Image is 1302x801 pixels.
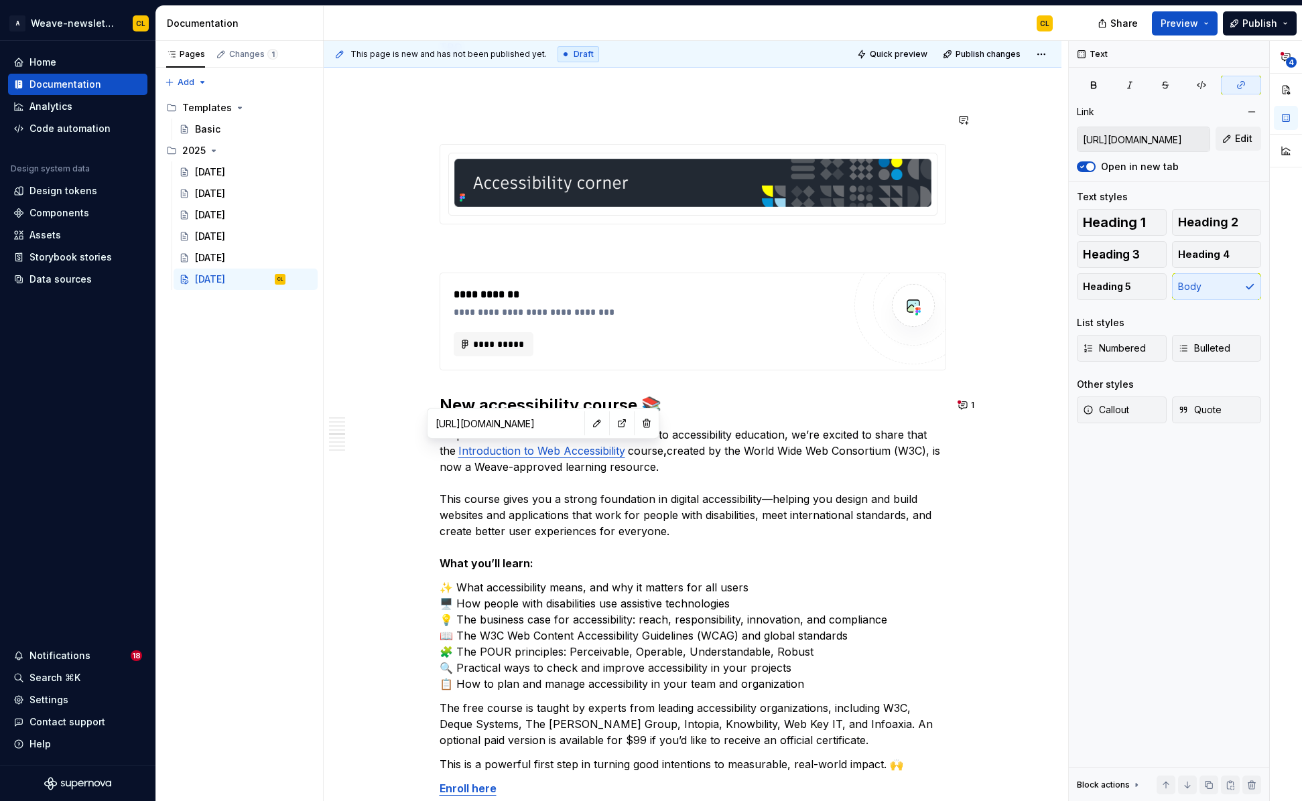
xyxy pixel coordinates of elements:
h2: New accessibility course 📚 [440,394,946,416]
span: Quote [1178,403,1222,417]
div: [DATE] [195,251,225,265]
div: [DATE] [195,273,225,286]
div: [DATE] [195,230,225,243]
a: Settings [8,689,147,711]
a: Introduction to Web Accessibility [458,444,625,457]
div: Block actions [1077,780,1130,790]
div: Components [29,206,89,220]
span: Quick preview [870,49,927,60]
a: Design tokens [8,180,147,202]
a: Components [8,202,147,224]
span: Draft [574,49,594,60]
a: Documentation [8,74,147,95]
label: Open in new tab [1101,160,1179,173]
button: 1 [954,396,980,415]
span: 1 [971,400,974,411]
button: Share [1091,11,1147,35]
div: CL [1040,18,1049,29]
button: Contact support [8,711,147,733]
div: Documentation [167,17,318,30]
button: Help [8,733,147,755]
span: Numbered [1083,342,1146,355]
div: 2025 [182,144,206,157]
a: [DATE] [174,226,318,247]
div: Pages [166,49,205,60]
a: Supernova Logo [44,777,111,790]
div: Code automation [29,122,111,135]
div: Storybook stories [29,250,112,264]
div: [DATE] [195,165,225,179]
div: Settings [29,693,68,707]
p: This is a powerful first step in turning good intentions to measurable, real-world impact. 🙌 [440,756,946,772]
a: [DATE]CL [174,269,318,290]
span: This page is new and has not been published yet. [350,49,547,60]
div: Basic [195,123,220,136]
a: Code automation [8,118,147,139]
div: Assets [29,228,61,242]
button: Add [161,73,211,92]
div: Analytics [29,100,72,113]
div: Help [29,737,51,751]
a: [DATE] [174,204,318,226]
button: Numbered [1077,335,1167,362]
span: 4 [1286,57,1297,68]
a: Storybook stories [8,246,147,268]
a: Enroll here [440,782,497,795]
button: Heading 4 [1172,241,1262,268]
a: [DATE] [174,247,318,269]
div: List styles [1077,316,1124,330]
span: Heading 4 [1178,248,1230,261]
span: Share [1110,17,1138,30]
strong: What you’ll learn: [440,557,533,570]
a: Analytics [8,96,147,117]
div: Documentation [29,78,101,91]
p: The free course is taught by experts from leading accessibility organizations, including W3C, Deq... [440,700,946,748]
button: Search ⌘K [8,667,147,688]
span: Preview [1161,17,1198,30]
div: Contact support [29,715,105,729]
button: Edit [1216,127,1261,151]
div: Templates [182,101,232,115]
div: [DATE] [195,187,225,200]
p: As part of Weave’s continued commitment to accessibility education, we’re excited to share that t... [440,427,946,571]
a: Home [8,52,147,73]
span: Add [178,77,194,88]
button: Callout [1077,396,1167,423]
div: 2025 [161,140,318,161]
button: Preview [1152,11,1218,35]
div: Changes [229,49,278,60]
span: Bulleted [1178,342,1230,355]
button: Heading 1 [1077,209,1167,236]
span: Heading 5 [1083,280,1131,293]
div: [DATE] [195,208,225,222]
div: Templates [161,97,318,119]
a: [DATE] [174,183,318,204]
div: Search ⌘K [29,671,80,684]
span: Heading 3 [1083,248,1140,261]
a: Assets [8,224,147,246]
span: 1 [267,49,278,60]
button: Quick preview [853,45,933,64]
strong: , [663,444,667,457]
div: Block actions [1077,776,1142,794]
div: Notifications [29,649,90,662]
button: Heading 2 [1172,209,1262,236]
button: Bulleted [1172,335,1262,362]
div: Page tree [161,97,318,290]
button: Publish [1223,11,1297,35]
div: CL [136,18,145,29]
p: ✨ What accessibility means, and why it matters for all users 🖥️ How people with disabilities use ... [440,579,946,692]
button: Heading 5 [1077,273,1167,300]
div: Data sources [29,273,92,286]
a: [DATE] [174,161,318,183]
span: Heading 1 [1083,216,1146,229]
span: 18 [131,650,142,661]
div: Weave-newsletter [31,17,117,30]
span: Callout [1083,403,1129,417]
div: A [9,15,25,31]
div: Text styles [1077,190,1128,204]
div: CL [277,273,283,286]
div: Design system data [11,163,90,174]
span: Publish [1242,17,1277,30]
